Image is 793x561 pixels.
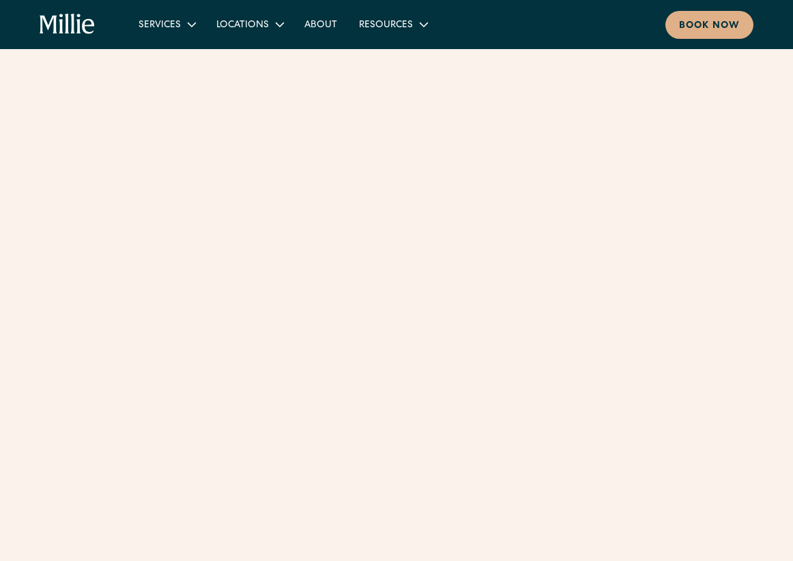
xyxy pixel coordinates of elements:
[128,13,205,35] div: Services
[665,11,753,39] a: Book now
[216,18,269,33] div: Locations
[348,13,437,35] div: Resources
[40,14,95,35] a: home
[293,13,348,35] a: About
[139,18,181,33] div: Services
[359,18,413,33] div: Resources
[679,19,740,33] div: Book now
[205,13,293,35] div: Locations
